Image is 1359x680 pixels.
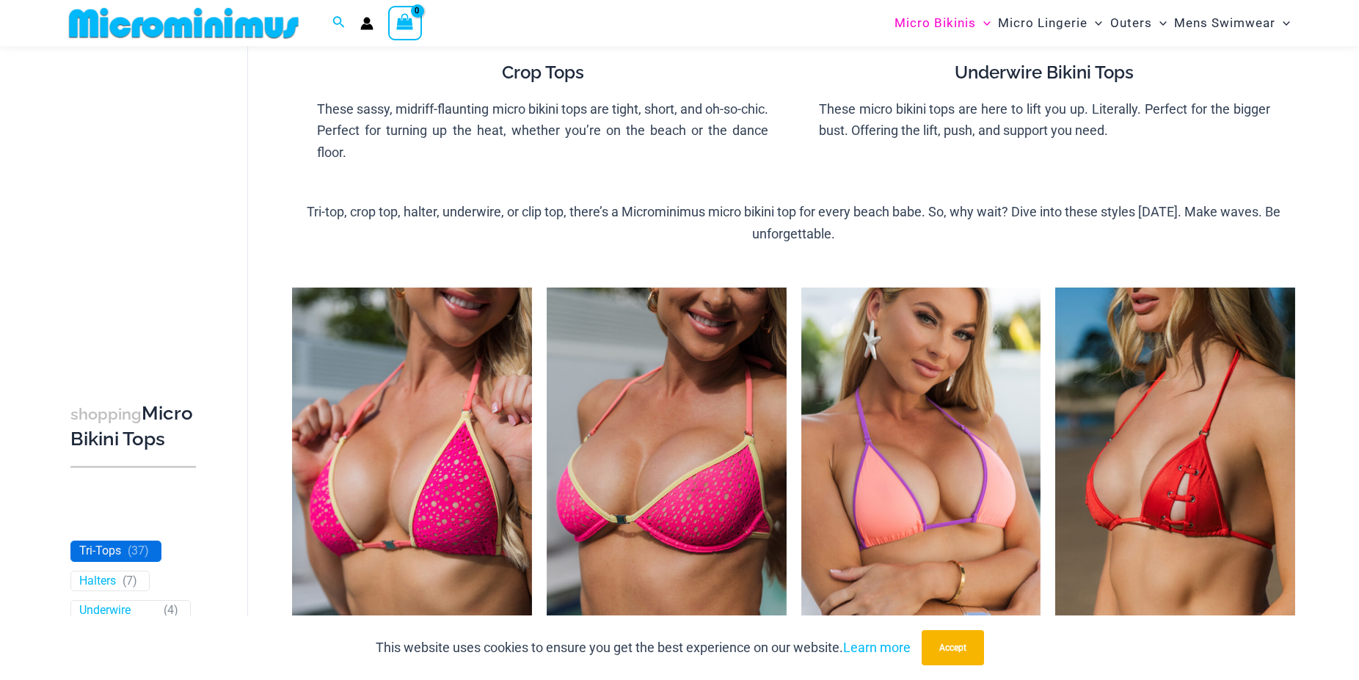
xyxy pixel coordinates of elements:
[1087,4,1102,42] span: Menu Toggle
[123,574,137,589] span: ( )
[1152,4,1167,42] span: Menu Toggle
[332,14,346,32] a: Search icon link
[801,288,1041,647] img: Wild Card Neon Bliss 312 Top 03
[976,4,991,42] span: Menu Toggle
[1055,288,1295,647] img: Link Tangello 3070 Tri Top 01
[1275,4,1290,42] span: Menu Toggle
[801,288,1041,647] a: Wild Card Neon Bliss 312 Top 03Wild Card Neon Bliss 312 Top 457 Micro 02Wild Card Neon Bliss 312 ...
[131,544,145,557] span: 37
[895,4,976,42] span: Micro Bikinis
[1174,4,1275,42] span: Mens Swimwear
[1055,288,1295,647] a: Link Tangello 3070 Tri Top 01Link Tangello 3070 Tri Top 4580 Micro 11Link Tangello 3070 Tri Top 4...
[126,574,133,588] span: 7
[317,98,768,164] p: These sassy, midriff-flaunting micro bikini tops are tight, short, and oh-so-chic. Perfect for tu...
[994,4,1106,42] a: Micro LingerieMenu ToggleMenu Toggle
[1110,4,1152,42] span: Outers
[70,62,203,356] iframe: TrustedSite Certified
[547,288,787,647] img: Bubble Mesh Highlight Pink 323 Top 01
[63,7,305,40] img: MM SHOP LOGO FLAT
[819,62,1270,84] h4: Underwire Bikini Tops
[167,604,174,618] span: 4
[819,98,1270,142] p: These micro bikini tops are here to lift you up. Literally. Perfect for the bigger bust. Offering...
[388,6,422,40] a: View Shopping Cart, empty
[70,405,142,423] span: shopping
[79,544,121,559] a: Tri-Tops
[891,4,994,42] a: Micro BikinisMenu ToggleMenu Toggle
[292,288,532,647] a: Bubble Mesh Highlight Pink 309 Top 01Bubble Mesh Highlight Pink 309 Top 469 Thong 03Bubble Mesh H...
[922,630,984,665] button: Accept
[547,288,787,647] a: Bubble Mesh Highlight Pink 323 Top 01Bubble Mesh Highlight Pink 323 Top 421 Micro 03Bubble Mesh H...
[79,574,116,589] a: Halters
[360,17,374,30] a: Account icon link
[376,637,911,659] p: This website uses cookies to ensure you get the best experience on our website.
[1107,4,1170,42] a: OutersMenu ToggleMenu Toggle
[317,62,768,84] h4: Crop Tops
[292,288,532,647] img: Bubble Mesh Highlight Pink 309 Top 01
[1170,4,1294,42] a: Mens SwimwearMenu ToggleMenu Toggle
[164,604,178,635] span: ( )
[292,201,1295,244] p: Tri-top, crop top, halter, underwire, or clip top, there’s a Microminimus micro bikini top for ev...
[128,544,149,559] span: ( )
[889,2,1296,44] nav: Site Navigation
[998,4,1087,42] span: Micro Lingerie
[70,401,196,452] h3: Micro Bikini Tops
[843,640,911,655] a: Learn more
[79,604,157,635] a: Underwire Tops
